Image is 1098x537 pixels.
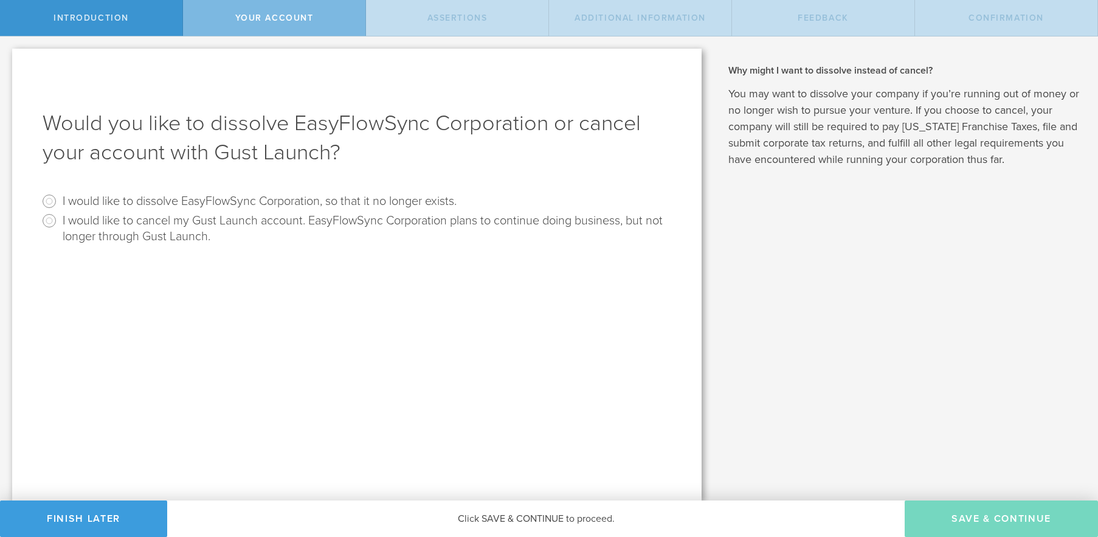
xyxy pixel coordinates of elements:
p: You may want to dissolve your company if you’re running out of money or no longer wish to pursue ... [728,86,1080,168]
span: Assertions [427,13,488,23]
span: Confirmation [969,13,1044,23]
span: Your Account [235,13,314,23]
iframe: Chat Widget [1037,442,1098,501]
span: Introduction [54,13,129,23]
h1: Would you like to dissolve EasyFlowSync Corporation or cancel your account with Gust Launch? [43,109,671,167]
div: Click SAVE & CONTINUE to proceed. [167,501,905,537]
span: Feedback [798,13,849,23]
button: Save & Continue [905,501,1098,537]
span: Additional Information [575,13,706,23]
h2: Why might I want to dissolve instead of cancel? [728,64,1080,77]
label: I would like to cancel my Gust Launch account. EasyFlowSync Corporation plans to continue doing b... [63,211,668,244]
label: I would like to dissolve EasyFlowSync Corporation, so that it no longer exists. [63,192,457,209]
